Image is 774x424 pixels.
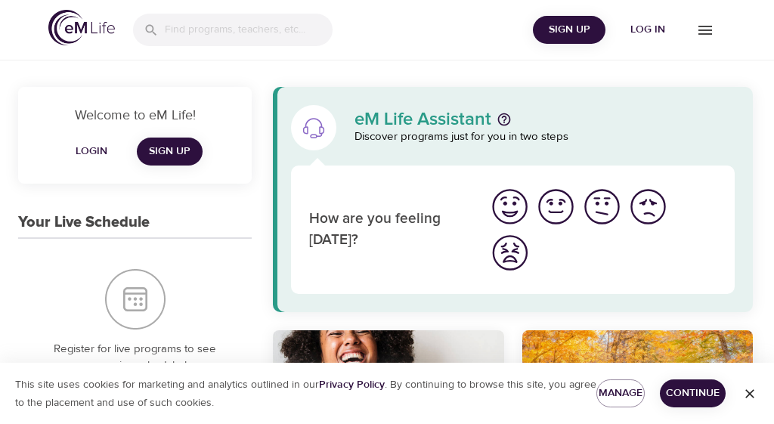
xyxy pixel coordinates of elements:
button: I'm feeling worst [487,230,533,276]
span: Sign Up [539,20,599,39]
span: Manage [608,384,633,403]
button: I'm feeling bad [625,184,671,230]
img: worst [489,232,531,274]
button: Continue [660,379,726,407]
span: Sign Up [149,142,190,161]
button: Log in [611,16,684,44]
span: Continue [672,384,714,403]
p: Welcome to eM Life! [36,105,234,125]
img: good [535,186,577,227]
button: Sign Up [533,16,605,44]
p: eM Life Assistant [354,110,491,128]
span: Log in [618,20,678,39]
button: I'm feeling good [533,184,579,230]
h3: Your Live Schedule [18,214,150,231]
input: Find programs, teachers, etc... [165,14,333,46]
button: Login [67,138,116,166]
a: Sign Up [137,138,203,166]
button: I'm feeling ok [579,184,625,230]
button: Manage [596,379,645,407]
img: great [489,186,531,227]
p: Register for live programs to see your upcoming schedule here. [48,341,221,375]
p: How are you feeling [DATE]? [309,209,468,252]
img: ok [581,186,623,227]
span: Login [73,142,110,161]
button: I'm feeling great [487,184,533,230]
img: bad [627,186,669,227]
p: Discover programs just for you in two steps [354,128,735,146]
button: menu [684,9,726,51]
img: logo [48,10,115,45]
a: Privacy Policy [319,378,385,392]
img: eM Life Assistant [302,116,326,140]
img: Your Live Schedule [105,269,166,330]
